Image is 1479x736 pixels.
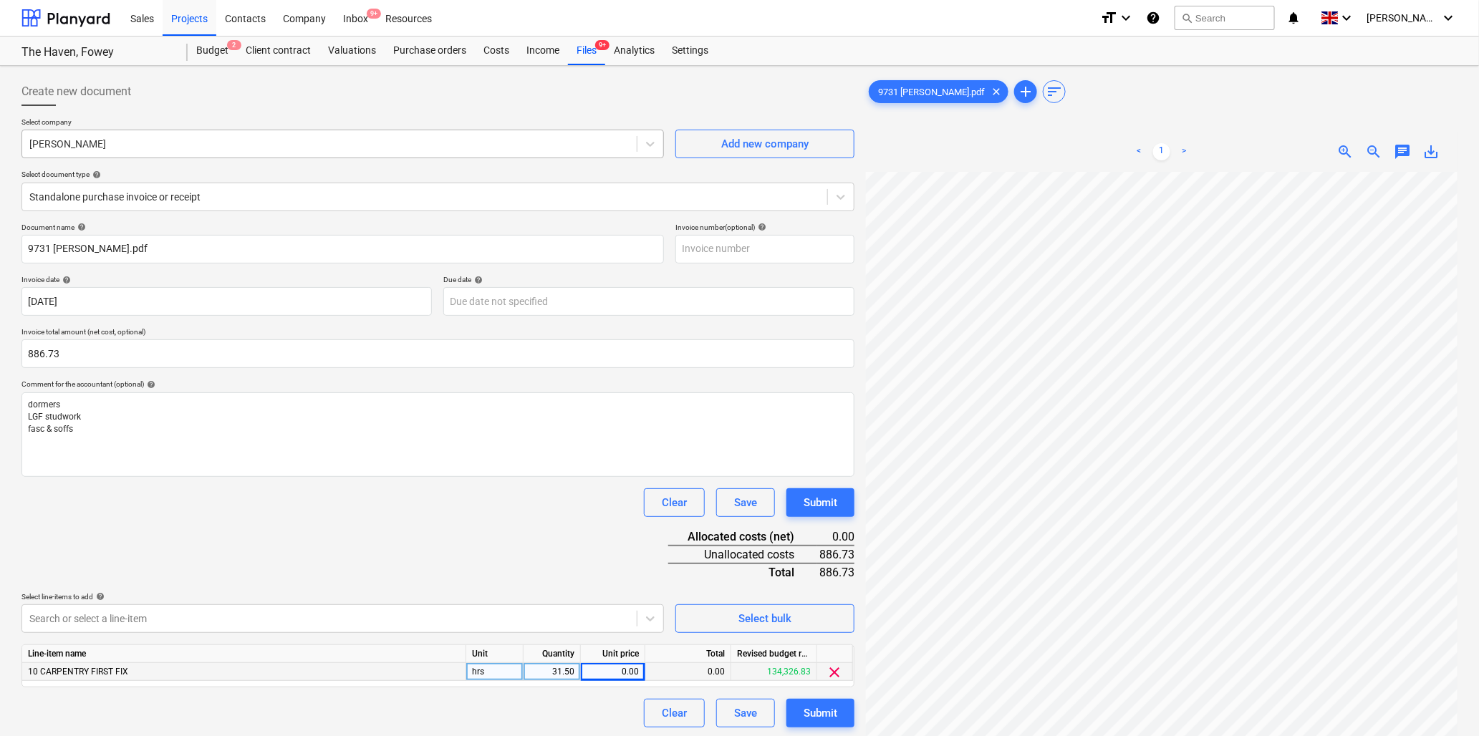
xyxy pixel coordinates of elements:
[21,379,854,389] div: Comment for the accountant (optional)
[1176,143,1193,160] a: Next page
[786,488,854,517] button: Submit
[644,699,705,727] button: Clear
[644,488,705,517] button: Clear
[21,223,664,232] div: Document name
[568,37,605,65] div: Files
[1100,9,1117,26] i: format_size
[1423,143,1440,160] span: save_alt
[675,235,854,263] input: Invoice number
[21,235,664,263] input: Document name
[731,663,817,681] div: 134,326.83
[1337,143,1354,160] span: zoom_in
[817,563,854,581] div: 886.73
[804,493,837,512] div: Submit
[28,400,60,410] span: dormers
[443,275,854,284] div: Due date
[1181,12,1193,24] span: search
[22,645,466,663] div: Line-item name
[716,488,775,517] button: Save
[1407,667,1479,736] iframe: Chat Widget
[28,412,81,422] span: LGF studwork
[1394,143,1412,160] span: chat
[319,37,385,65] div: Valuations
[869,80,1008,103] div: 9731 [PERSON_NAME].pdf
[645,645,731,663] div: Total
[817,546,854,563] div: 886.73
[90,170,101,179] span: help
[188,37,237,65] a: Budget2
[1286,9,1301,26] i: notifications
[59,276,71,284] span: help
[385,37,475,65] a: Purchase orders
[1366,143,1383,160] span: zoom_out
[1146,9,1160,26] i: Knowledge base
[21,275,432,284] div: Invoice date
[595,40,610,50] span: 9+
[662,493,687,512] div: Clear
[668,546,817,563] div: Unallocated costs
[581,645,645,663] div: Unit price
[587,663,639,681] div: 0.00
[738,609,791,628] div: Select bulk
[988,83,1005,100] span: clear
[817,528,854,546] div: 0.00
[1339,9,1356,26] i: keyboard_arrow_down
[605,37,663,65] a: Analytics
[471,276,483,284] span: help
[21,45,170,60] div: The Haven, Fowey
[21,83,131,100] span: Create new document
[827,664,844,681] span: clear
[74,223,86,231] span: help
[21,287,432,316] input: Invoice date not specified
[1175,6,1275,30] button: Search
[668,528,817,546] div: Allocated costs (net)
[721,135,809,153] div: Add new company
[227,40,241,50] span: 2
[443,287,854,316] input: Due date not specified
[675,604,854,633] button: Select bulk
[645,663,731,681] div: 0.00
[869,87,993,97] span: 9731 [PERSON_NAME].pdf
[1130,143,1147,160] a: Previous page
[731,645,817,663] div: Revised budget remaining
[21,170,854,179] div: Select document type
[734,704,757,722] div: Save
[755,223,766,231] span: help
[663,37,717,65] a: Settings
[1153,143,1170,160] a: Page 1 is your current page
[93,592,105,601] span: help
[734,493,757,512] div: Save
[524,645,581,663] div: Quantity
[475,37,518,65] a: Costs
[237,37,319,65] a: Client contract
[144,380,155,389] span: help
[668,563,817,581] div: Total
[518,37,568,65] a: Income
[21,327,854,339] p: Invoice total amount (net cost, optional)
[786,699,854,727] button: Submit
[466,645,524,663] div: Unit
[21,339,854,368] input: Invoice total amount (net cost, optional)
[188,37,237,65] div: Budget
[1367,12,1439,24] span: [PERSON_NAME]
[28,667,128,677] span: 10 CARPENTRY FIRST FIX
[1440,9,1458,26] i: keyboard_arrow_down
[529,663,574,681] div: 31.50
[21,592,664,601] div: Select line-items to add
[1017,83,1034,100] span: add
[675,223,854,232] div: Invoice number (optional)
[21,117,664,130] p: Select company
[662,704,687,722] div: Clear
[716,699,775,727] button: Save
[568,37,605,65] a: Files9+
[804,704,837,722] div: Submit
[28,424,73,434] span: fasc & soffs
[1117,9,1134,26] i: keyboard_arrow_down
